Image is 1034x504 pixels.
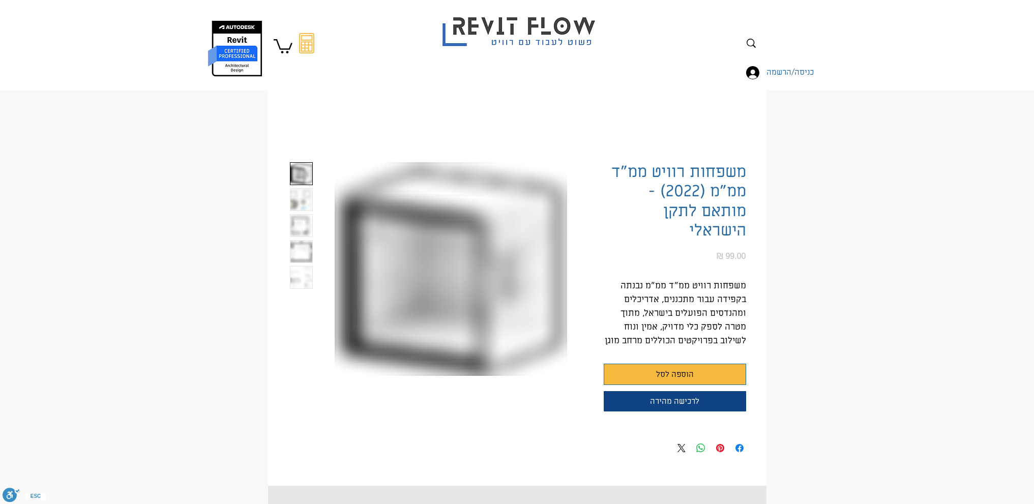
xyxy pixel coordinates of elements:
img: Thumbnail: משפחות רוויט ממד תיבת נח לפי התקן הישראלי [290,189,312,211]
h1: משפחות רוויט ממ"ד ממ"מ (2022) - מותאם לתקן הישראלי [604,162,746,241]
button: לרכישה מהירה [604,391,746,411]
span: 99.00 ₪ [717,252,746,260]
img: Thumbnail: משפחות רוויט ממ"ד תיבת נח לפי התקן הישראלי [290,163,312,185]
button: כניסה/הרשמה [739,63,785,82]
img: Revit flow logo פשוט לעבוד עם רוויט [432,2,608,49]
img: Thumbnail: משפחות רוויט ממד לפי התקן הישראלי [290,266,312,288]
button: Thumbnail: משפחות רוויט ממד לפי התקן הישראלי [290,240,313,263]
button: Thumbnail: משפחות רוויט ממד תיבת נח לפי התקן הישראלי [290,214,313,237]
span: הוספה לסל [656,368,694,380]
a: Share on X [675,442,688,454]
a: Pin on Pinterest [714,442,726,454]
button: Thumbnail: משפחות רוויט ממד לפי התקן הישראלי [290,266,313,289]
a: Share on Facebook [733,442,746,454]
span: לרכישה מהירה [650,396,699,406]
p: משפחות רוויט ממ"ד ממ"מ נבנתה בקפידה עבור מתכננים, אדריכלים ומהנדסים הפועלים בישראל, מתוך מטרה לספ... [604,279,746,389]
button: Thumbnail: משפחות רוויט ממד תיבת נח לפי התקן הישראלי [290,188,313,211]
img: Thumbnail: משפחות רוויט ממד תיבת נח לפי התקן הישראלי [290,215,312,236]
img: משפחות רוויט ממ"ד תיבת נח לפי התקן הישראלי [319,162,583,376]
span: כניסה/הרשמה [763,66,817,79]
img: Thumbnail: משפחות רוויט ממד לפי התקן הישראלי [290,241,312,262]
button: הוספה לסל [604,364,746,385]
svg: מחשבון מעבר מאוטוקאד לרוויט [299,33,314,53]
a: Share on WhatsApp [695,442,707,454]
img: autodesk certified professional in revit for architectural design יונתן אלדד [207,20,263,77]
button: Thumbnail: משפחות רוויט ממ"ד תיבת נח לפי התקן הישראלי [290,162,313,185]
